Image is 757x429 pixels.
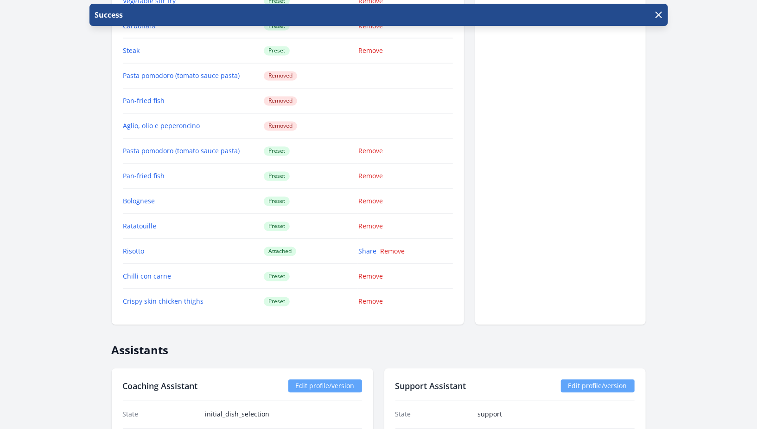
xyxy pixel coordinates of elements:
[264,122,297,131] span: Removed
[264,272,290,281] span: Preset
[358,147,383,156] a: Remove
[288,380,362,393] a: Edit profile/version
[264,46,290,56] span: Preset
[264,172,290,181] span: Preset
[123,46,140,55] a: Steak
[358,172,383,181] a: Remove
[123,247,145,256] a: Risotto
[123,97,165,105] a: Pan-fried fish
[123,410,197,419] dt: State
[264,71,297,81] span: Removed
[395,380,466,393] h2: Support Assistant
[123,122,200,130] a: Aglio, olio e peperoncino
[123,272,172,281] a: Chilli con carne
[358,247,376,256] a: Share
[264,247,296,256] span: Attached
[123,222,157,231] a: Ratatouille
[264,197,290,206] span: Preset
[123,172,165,181] a: Pan-fried fish
[123,197,155,206] a: Bolognese
[358,222,383,231] a: Remove
[358,197,383,206] a: Remove
[264,222,290,231] span: Preset
[93,9,123,20] p: Success
[112,336,646,357] h2: Assistants
[477,410,635,419] dd: support
[264,297,290,306] span: Preset
[205,410,362,419] dd: initial_dish_selection
[561,380,635,393] a: Edit profile/version
[358,272,383,281] a: Remove
[380,247,405,256] a: Remove
[358,297,383,306] a: Remove
[264,97,297,106] span: Removed
[123,380,198,393] h2: Coaching Assistant
[123,147,240,156] a: Pasta pomodoro (tomato sauce pasta)
[358,46,383,55] a: Remove
[123,71,240,80] a: Pasta pomodoro (tomato sauce pasta)
[264,147,290,156] span: Preset
[395,410,470,419] dt: State
[123,297,204,306] a: Crispy skin chicken thighs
